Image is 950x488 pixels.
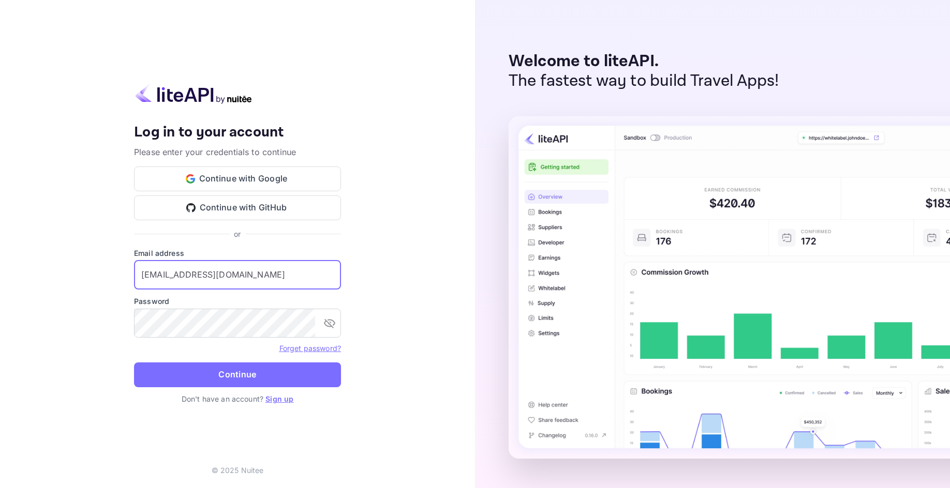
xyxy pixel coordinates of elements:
label: Password [134,296,341,307]
h4: Log in to your account [134,124,341,142]
p: The fastest way to build Travel Apps! [509,71,779,91]
p: Please enter your credentials to continue [134,146,341,158]
p: Don't have an account? [134,393,341,404]
button: Continue with GitHub [134,195,341,220]
a: Forget password? [279,344,341,353]
img: liteapi [134,84,253,104]
a: Sign up [265,394,293,403]
label: Email address [134,248,341,258]
button: Continue [134,362,341,387]
p: or [234,228,241,239]
button: Continue with Google [134,166,341,191]
p: © 2025 Nuitee [212,465,264,476]
input: Enter your email address [134,261,341,289]
a: Forget password? [279,343,341,353]
button: toggle password visibility [319,313,340,333]
p: Welcome to liteAPI. [509,52,779,71]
